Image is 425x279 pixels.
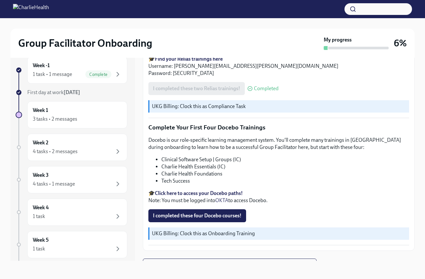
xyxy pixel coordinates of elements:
strong: My progress [324,36,352,43]
a: Week 13 tasks • 2 messages [16,101,127,128]
p: Complete Your First Four Docebo Trainings [148,123,409,132]
div: 4 tasks • 2 messages [33,148,78,155]
a: OKTA [215,197,228,203]
h6: Week 4 [33,204,49,211]
li: Charlie Health Foundations [161,170,409,177]
img: CharlieHealth [13,4,49,14]
li: Tech Success [161,177,409,185]
a: Week 41 task [16,199,127,226]
a: Click here to access your Docebo paths! [155,190,243,196]
h2: Group Facilitator Onboarding [18,37,152,50]
a: Week 51 task [16,231,127,258]
li: Charlie Health Essentials (IC) [161,163,409,170]
span: First day at work [27,89,80,95]
div: 1 task [33,213,45,220]
a: First day at work[DATE] [16,89,127,96]
p: Docebo is our role-specific learning management system. You'll complete many trainings in [GEOGRA... [148,137,409,151]
span: I completed these four Docebo courses! [153,212,242,219]
a: Week -11 task • 1 messageComplete [16,56,127,84]
div: 1 task [33,245,45,252]
strong: [DATE] [64,89,80,95]
p: UKG Billing: Clock this as Compliance Task [152,103,406,110]
p: 🎓 Note: You must be logged into to access Docebo. [148,190,409,204]
a: Week 24 tasks • 2 messages [16,134,127,161]
div: 4 tasks • 1 message [33,180,75,188]
h3: 6% [394,37,407,49]
h6: Week 5 [33,237,49,244]
div: 1 task • 1 message [33,71,72,78]
h6: Week 3 [33,172,49,179]
h6: Week 1 [33,107,48,114]
p: UKG Billing: Clock this as Onboarding Training [152,230,406,237]
button: I completed these four Docebo courses! [148,209,246,222]
h6: Week 2 [33,139,48,146]
a: Week 34 tasks • 1 message [16,166,127,193]
span: Completed [254,86,279,91]
span: Complete [85,72,111,77]
h6: Week -1 [33,62,50,69]
p: 🎓 Username: [PERSON_NAME][EMAIL_ADDRESS][PERSON_NAME][DOMAIN_NAME] Password: [SECURITY_DATA] [148,55,409,77]
div: 3 tasks • 2 messages [33,115,77,123]
a: Find your Relias trainings here [155,56,223,62]
li: Clinical Software Setup | Groups (IC) [161,156,409,163]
